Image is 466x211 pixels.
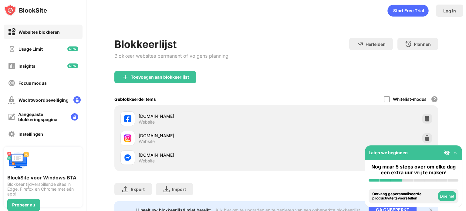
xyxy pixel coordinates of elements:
[7,150,29,172] img: push-desktop.svg
[114,38,228,50] div: Blokkeerlijst
[139,119,155,125] div: Website
[67,46,78,51] img: new-icon.svg
[139,158,155,164] div: Website
[131,187,145,192] div: Export
[19,97,69,103] div: Wachtwoordbeveiliging
[139,132,276,139] div: [DOMAIN_NAME]
[8,96,15,104] img: password-protection-off.svg
[443,8,456,13] div: Log in
[139,113,276,119] div: [DOMAIN_NAME]
[8,45,15,53] img: time-usage-off.svg
[19,63,35,69] div: Insights
[19,131,43,137] div: Instellingen
[19,80,47,86] div: Focus modus
[366,42,386,47] div: Herleiden
[8,113,15,121] img: customize-block-page-off.svg
[444,150,450,156] img: eye-not-visible.svg
[12,202,35,207] div: Probeer nu
[124,154,131,161] img: favicons
[73,96,81,104] img: lock-menu.svg
[172,187,186,192] div: Import
[369,150,408,155] div: Laten we beginnen
[8,28,15,36] img: block-on.svg
[387,5,429,17] div: animation
[438,191,456,201] button: Doe het
[139,139,155,144] div: Website
[7,175,79,181] div: BlockSite voor Windows BTA
[18,112,66,122] div: Aangepaste blokkeringspagina
[114,53,228,59] div: Blokkeer websites permanent of volgens planning
[19,46,43,52] div: Usage Limit
[19,29,60,35] div: Websites blokkeren
[372,192,437,201] div: Ontvang gepersonaliseerde productiviteitsvoorstellen
[369,164,458,175] div: Nog maar 5 steps over om elke dag een extra uur vrij te maken!
[131,75,189,80] div: Toevoegen aan blokkeerlijst
[114,97,156,102] div: Geblokkeerde items
[8,79,15,87] img: focus-off.svg
[4,4,47,16] img: logo-blocksite.svg
[139,152,276,158] div: [DOMAIN_NAME]
[124,134,131,142] img: favicons
[71,113,78,121] img: lock-menu.svg
[8,62,15,70] img: insights-off.svg
[7,182,79,196] div: Blokkeer tijdverspillende sites in Edge, Firefox en Chrome met één app!
[8,130,15,138] img: settings-off.svg
[452,150,458,156] img: omni-setup-toggle.svg
[67,63,78,68] img: new-icon.svg
[124,115,131,122] img: favicons
[414,42,431,47] div: Plannen
[393,97,427,102] div: Whitelist-modus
